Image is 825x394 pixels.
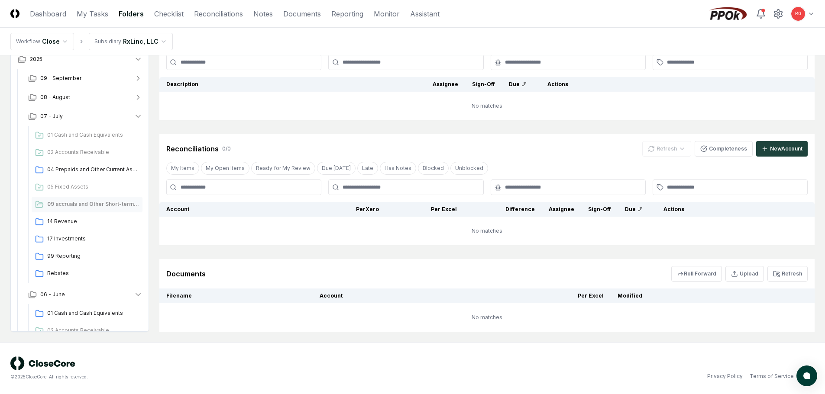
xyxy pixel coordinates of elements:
[10,374,413,380] div: © 2025 CloseCore. All rights reserved.
[707,372,743,380] a: Privacy Policy
[201,162,249,175] button: My Open Items
[40,112,63,120] span: 07 - July
[159,288,313,303] th: Filename
[30,9,66,19] a: Dashboard
[465,77,502,92] th: Sign-Off
[159,77,426,92] th: Description
[47,148,139,156] span: 02 Accounts Receivable
[410,9,440,19] a: Assistant
[795,10,802,17] span: RG
[671,266,722,282] button: Roll Forward
[426,77,465,92] th: Assignee
[313,288,456,303] th: Account
[611,288,760,303] th: Modified
[10,9,19,18] img: Logo
[159,92,815,120] td: No matches
[32,145,142,160] a: 02 Accounts Receivable
[253,9,273,19] a: Notes
[21,285,149,304] button: 06 - June
[21,126,149,285] div: 07 - July
[770,145,802,153] div: New Account
[47,327,139,334] span: 02 Accounts Receivable
[32,162,142,178] a: 04 Prepaids and Other Current Assets
[47,200,139,208] span: 09 accruals and Other Short-term Liabilities
[166,162,199,175] button: My Items
[47,183,139,191] span: 05 Fixed Assets
[32,214,142,230] a: 14 Revenue
[119,9,144,19] a: Folders
[796,365,817,386] button: atlas-launcher
[47,131,139,139] span: 01 Cash and Cash Equivalents
[695,141,753,157] button: Completeness
[222,145,231,153] div: 0 / 0
[32,306,142,321] a: 01 Cash and Cash Equivalents
[32,323,142,339] a: 02 Accounts Receivable
[750,372,794,380] a: Terms of Service
[16,38,40,45] div: Workflow
[40,93,70,101] span: 08 - August
[456,288,611,303] th: Per Excel
[464,202,542,217] th: Difference
[790,6,806,22] button: RG
[166,144,219,154] div: Reconciliations
[166,269,206,279] div: Documents
[357,162,378,175] button: Late
[166,205,301,213] div: Account
[308,202,386,217] th: Per Xero
[657,205,808,213] div: Actions
[10,356,75,370] img: logo
[32,197,142,212] a: 09 accruals and Other Short-term Liabilities
[21,107,149,126] button: 07 - July
[32,179,142,195] a: 05 Fixed Assets
[47,218,139,225] span: 14 Revenue
[283,9,321,19] a: Documents
[47,309,139,317] span: 01 Cash and Cash Equivalents
[386,202,464,217] th: Per Excel
[540,80,808,88] div: Actions
[32,128,142,143] a: 01 Cash and Cash Equivalents
[154,9,184,19] a: Checklist
[32,231,142,247] a: 17 Investments
[47,252,139,260] span: 99 Reporting
[159,303,815,332] td: No matches
[32,249,142,264] a: 99 Reporting
[47,235,139,243] span: 17 Investments
[159,217,815,245] td: No matches
[194,9,243,19] a: Reconciliations
[32,266,142,282] a: Rebates
[374,9,400,19] a: Monitor
[625,205,643,213] div: Due
[40,74,81,82] span: 09 - September
[21,88,149,107] button: 08 - August
[756,141,808,157] button: NewAccount
[450,162,488,175] button: Unblocked
[77,9,108,19] a: My Tasks
[725,266,764,282] button: Upload
[21,69,149,88] button: 09 - September
[380,162,416,175] button: Has Notes
[331,9,363,19] a: Reporting
[418,162,449,175] button: Blocked
[707,7,749,21] img: PPOk logo
[40,291,65,298] span: 06 - June
[47,166,139,173] span: 04 Prepaids and Other Current Assets
[251,162,315,175] button: Ready for My Review
[30,55,42,63] span: 2025
[10,33,173,50] nav: breadcrumb
[94,38,121,45] div: Subsidiary
[11,50,149,69] button: 2025
[47,269,139,277] span: Rebates
[767,266,808,282] button: Refresh
[317,162,356,175] button: Due Today
[581,202,618,217] th: Sign-Off
[509,80,527,88] div: Due
[542,202,581,217] th: Assignee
